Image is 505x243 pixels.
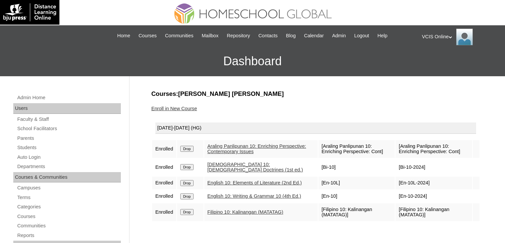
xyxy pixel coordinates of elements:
input: Drop [180,180,193,186]
a: English 10: Elements of Literature (2nd Ed.) [208,180,302,185]
span: Calendar [304,32,324,40]
input: Drop [180,209,193,215]
a: Faculty & Staff [17,115,121,123]
input: Drop [180,146,193,152]
a: Campuses [17,184,121,192]
td: [Filipino 10: Kalinangan (MATATAG)] [395,203,472,221]
span: Logout [354,32,369,40]
td: Enrolled [152,140,177,158]
span: Home [117,32,130,40]
a: English 10: Writing & Grammar 10 (4th Ed.) [208,193,301,199]
td: [Araling Panlipunan 10: Enriching Perspective: Cont] [318,140,395,158]
a: Help [374,32,391,40]
a: Terms [17,193,121,202]
td: Enrolled [152,190,177,203]
input: Drop [180,193,193,199]
div: VCIS Online [422,29,498,45]
td: [Bi-10-2024] [395,158,472,176]
span: Contacts [258,32,278,40]
td: [Bi-10] [318,158,395,176]
a: Students [17,143,121,152]
a: Logout [351,32,373,40]
img: logo-white.png [3,3,56,21]
a: Contacts [255,32,281,40]
a: Enroll in New Course [151,106,197,111]
a: Admin [329,32,349,40]
a: Blog [283,32,299,40]
a: School Facilitators [17,124,121,133]
div: Users [13,103,121,114]
span: Blog [286,32,295,40]
h3: Dashboard [3,46,502,76]
td: [Araling Panlipunan 10: Enriching Perspective: Cont] [395,140,472,158]
td: [En-10L] [318,177,395,189]
a: Parents [17,134,121,142]
span: Communities [165,32,194,40]
td: [En-10-2024] [395,190,472,203]
div: [DATE]-[DATE] (HG) [155,122,476,134]
a: Admin Home [17,94,121,102]
td: Enrolled [152,177,177,189]
a: Departments [17,162,121,171]
a: [DEMOGRAPHIC_DATA] 10: [DEMOGRAPHIC_DATA] Doctrines (1st ed.) [208,162,303,173]
span: Mailbox [202,32,219,40]
a: Filipino 10: Kalinangan (MATATAG) [208,209,284,215]
span: Help [378,32,387,40]
a: Categories [17,203,121,211]
td: [En-10] [318,190,395,203]
a: Mailbox [199,32,222,40]
a: Communities [17,222,121,230]
a: Auto Login [17,153,121,161]
span: Repository [227,32,250,40]
a: Reports [17,231,121,240]
a: Communities [162,32,197,40]
span: Courses [138,32,157,40]
td: Enrolled [152,203,177,221]
img: VCIS Online Admin [456,29,473,45]
h3: Courses:[PERSON_NAME] [PERSON_NAME] [151,90,480,98]
a: Araling Panlipunan 10: Enriching Perspective: Contemporary Issues [208,143,306,154]
a: Home [114,32,133,40]
td: [Filipino 10: Kalinangan (MATATAG)] [318,203,395,221]
span: Admin [332,32,346,40]
td: Enrolled [152,158,177,176]
td: [En-10L-2024] [395,177,472,189]
a: Courses [135,32,160,40]
a: Courses [17,212,121,221]
a: Repository [223,32,253,40]
input: Drop [180,164,193,170]
div: Courses & Communities [13,172,121,183]
a: Calendar [301,32,327,40]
